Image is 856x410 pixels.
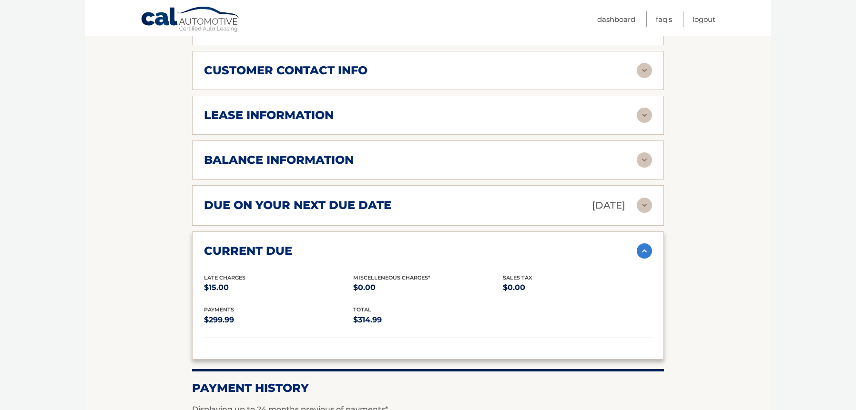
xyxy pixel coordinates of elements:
p: $314.99 [353,313,502,327]
span: Miscelleneous Charges* [353,274,430,281]
p: $299.99 [204,313,353,327]
img: accordion-rest.svg [637,63,652,78]
p: $0.00 [503,281,652,294]
img: accordion-rest.svg [637,108,652,123]
h2: current due [204,244,292,258]
h2: due on your next due date [204,198,391,212]
span: total [353,306,371,313]
p: $0.00 [353,281,502,294]
a: Cal Automotive [141,6,241,34]
a: Dashboard [597,11,635,27]
img: accordion-rest.svg [637,152,652,168]
span: Late Charges [204,274,245,281]
h2: customer contact info [204,63,367,78]
a: FAQ's [656,11,672,27]
h2: balance information [204,153,354,167]
img: accordion-active.svg [637,243,652,259]
span: Sales Tax [503,274,532,281]
span: payments [204,306,234,313]
p: [DATE] [592,197,625,214]
a: Logout [693,11,715,27]
p: $15.00 [204,281,353,294]
h2: lease information [204,108,334,122]
h2: Payment History [192,381,664,395]
img: accordion-rest.svg [637,198,652,213]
